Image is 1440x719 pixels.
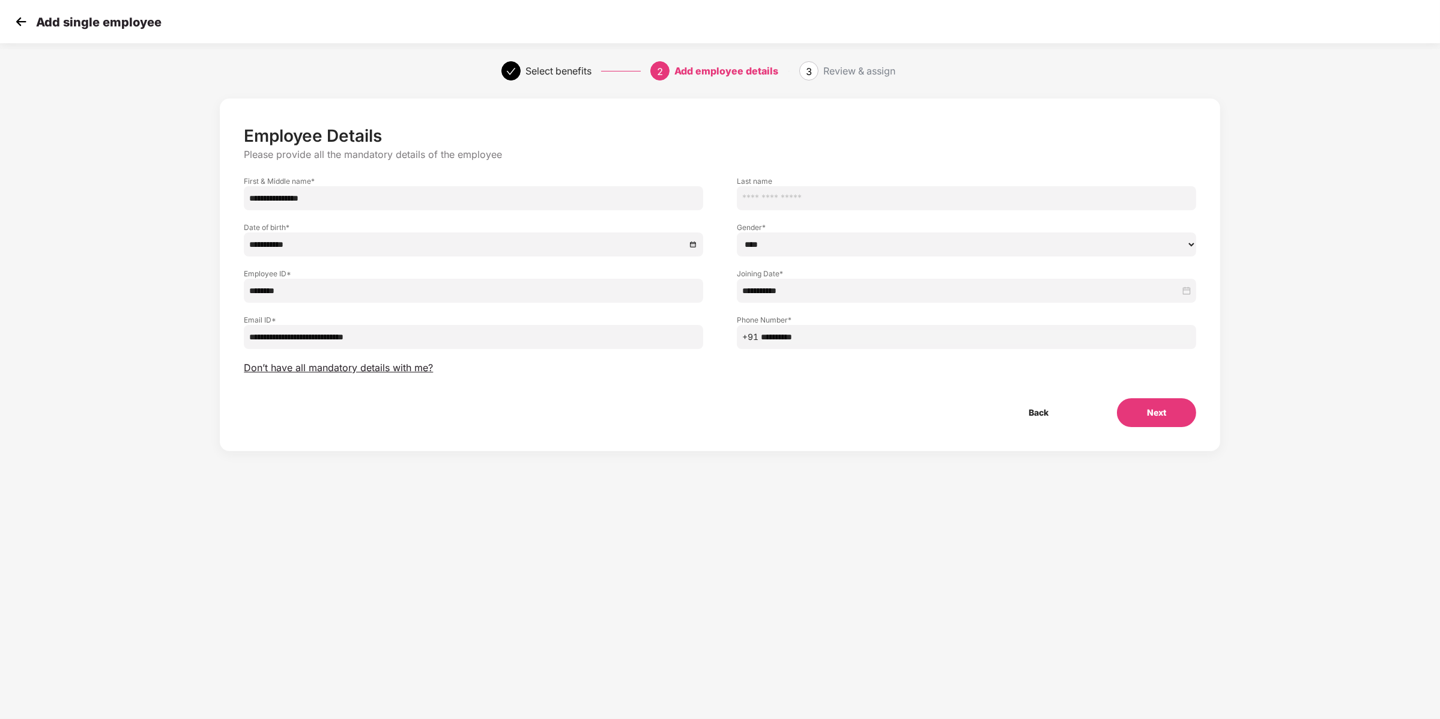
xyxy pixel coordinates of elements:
label: Phone Number [737,315,1196,325]
span: 3 [806,65,812,77]
label: First & Middle name [244,176,703,186]
div: Select benefits [525,61,591,80]
button: Back [999,398,1078,427]
label: Joining Date [737,268,1196,279]
p: Add single employee [36,15,162,29]
label: Date of birth [244,222,703,232]
label: Email ID [244,315,703,325]
label: Employee ID [244,268,703,279]
img: svg+xml;base64,PHN2ZyB4bWxucz0iaHR0cDovL3d3dy53My5vcmcvMjAwMC9zdmciIHdpZHRoPSIzMCIgaGVpZ2h0PSIzMC... [12,13,30,31]
label: Last name [737,176,1196,186]
label: Gender [737,222,1196,232]
p: Please provide all the mandatory details of the employee [244,148,1196,161]
span: 2 [657,65,663,77]
div: Review & assign [823,61,895,80]
p: Employee Details [244,126,1196,146]
span: check [506,67,516,76]
div: Add employee details [674,61,778,80]
span: +91 [742,330,758,344]
button: Next [1117,398,1196,427]
span: Don’t have all mandatory details with me? [244,362,433,374]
